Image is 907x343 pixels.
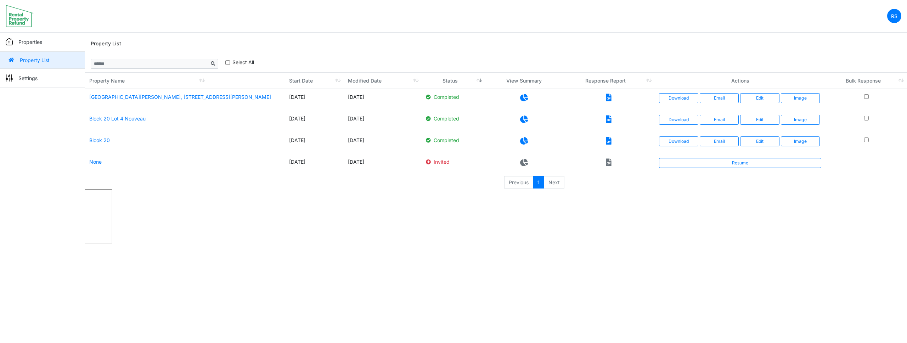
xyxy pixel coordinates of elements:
td: [DATE] [285,111,344,132]
td: [DATE] [344,111,422,132]
a: Edit [740,136,779,146]
label: Select All [232,58,254,66]
img: sidemenu_settings.png [6,74,13,81]
button: Email [700,136,739,146]
p: Properties [18,38,42,46]
td: [DATE] [285,132,344,154]
p: Completed [426,93,481,101]
a: [GEOGRAPHIC_DATA][PERSON_NAME], [STREET_ADDRESS][PERSON_NAME] [89,94,271,100]
a: Resume [659,158,821,168]
td: [DATE] [344,89,422,111]
a: None [89,159,102,165]
th: Actions [655,73,826,89]
input: Sizing example input [91,59,208,69]
a: 1 [533,176,544,189]
p: Completed [426,136,481,144]
a: Blcok 20 [89,137,110,143]
th: Modified Date: activate to sort column ascending [344,73,422,89]
button: Email [700,93,739,103]
a: Block 20 Lot 4 Nouveau [89,116,146,122]
p: Invited [426,158,481,165]
p: RS [891,12,897,20]
button: Image [781,115,820,125]
a: Download [659,93,698,103]
td: [DATE] [344,132,422,154]
p: Settings [18,74,38,82]
button: Image [781,93,820,103]
a: Edit [740,115,779,125]
img: spp logo [6,5,34,27]
img: sidemenu_properties.png [6,38,13,45]
a: Edit [740,93,779,103]
button: Image [781,136,820,146]
th: Property Name: activate to sort column ascending [85,73,285,89]
th: Status: activate to sort column ascending [422,73,485,89]
th: View Summary [485,73,563,89]
h6: Property List [91,41,121,47]
button: Email [700,115,739,125]
th: Bulk Response: activate to sort column ascending [826,73,907,89]
th: Start Date: activate to sort column ascending [285,73,344,89]
a: RS [887,9,901,23]
a: Download [659,136,698,146]
td: [DATE] [285,89,344,111]
td: [DATE] [344,154,422,175]
td: [DATE] [285,154,344,175]
th: Response Report: activate to sort column ascending [563,73,655,89]
a: Download [659,115,698,125]
p: Completed [426,115,481,122]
